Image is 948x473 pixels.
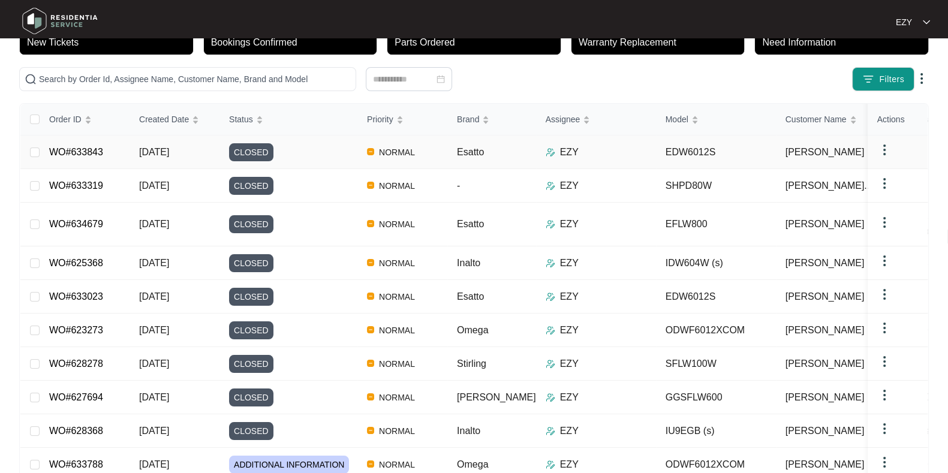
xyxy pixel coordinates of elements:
img: dropdown arrow [877,143,892,157]
span: [PERSON_NAME] [786,290,865,304]
span: CLOSED [229,288,273,306]
a: WO#634679 [49,219,103,229]
img: Assigner Icon [546,393,555,402]
img: dropdown arrow [877,388,892,402]
td: EFLW800 [656,203,776,246]
p: Bookings Confirmed [211,35,377,50]
span: [PERSON_NAME] [786,145,865,159]
p: EZY [560,424,579,438]
span: NORMAL [374,424,420,438]
span: CLOSED [229,355,273,373]
span: Esatto [457,147,484,157]
a: WO#633843 [49,147,103,157]
p: Parts Ordered [395,35,561,50]
span: [DATE] [139,258,169,268]
p: Need Information [762,35,928,50]
span: NORMAL [374,323,420,338]
span: [DATE] [139,180,169,191]
img: dropdown arrow [923,19,930,25]
td: ODWF6012XCOM [656,314,776,347]
img: Assigner Icon [546,219,555,229]
img: Assigner Icon [546,359,555,369]
span: [DATE] [139,147,169,157]
td: SHPD80W [656,169,776,203]
img: dropdown arrow [877,354,892,369]
span: NORMAL [374,457,420,472]
img: dropdown arrow [877,421,892,436]
span: NORMAL [374,217,420,231]
span: [DATE] [139,426,169,436]
a: WO#633788 [49,459,103,469]
p: EZY [560,256,579,270]
span: [DATE] [139,358,169,369]
span: Inalto [457,258,480,268]
span: [PERSON_NAME] [786,424,865,438]
td: SFLW100W [656,347,776,381]
span: Omega [457,325,488,335]
span: Inalto [457,426,480,436]
p: EZY [560,457,579,472]
span: Created Date [139,113,189,126]
p: EZY [560,290,579,304]
img: Vercel Logo [367,393,374,400]
img: dropdown arrow [877,254,892,268]
span: Customer Name [786,113,847,126]
img: dropdown arrow [877,215,892,230]
a: WO#625368 [49,258,103,268]
p: EZY [560,179,579,193]
span: Brand [457,113,479,126]
img: dropdown arrow [877,321,892,335]
span: [DATE] [139,459,169,469]
a: WO#628368 [49,426,103,436]
span: Order ID [49,113,82,126]
img: residentia service logo [18,3,102,39]
img: Vercel Logo [367,460,374,468]
span: [PERSON_NAME] [786,256,865,270]
p: EZY [560,323,579,338]
span: [DATE] [139,392,169,402]
span: [PERSON_NAME] [786,357,865,371]
span: [DATE] [139,291,169,302]
img: Vercel Logo [367,427,374,434]
img: Vercel Logo [367,220,374,227]
th: Status [219,104,357,135]
span: CLOSED [229,422,273,440]
img: filter icon [862,73,874,85]
img: dropdown arrow [877,287,892,302]
th: Priority [357,104,447,135]
span: [PERSON_NAME] [786,457,865,472]
img: Assigner Icon [546,426,555,436]
a: WO#628278 [49,358,103,369]
span: [PERSON_NAME] [786,217,865,231]
span: Filters [879,73,904,86]
input: Search by Order Id, Assignee Name, Customer Name, Brand and Model [39,73,351,86]
span: CLOSED [229,143,273,161]
th: Created Date [130,104,219,135]
img: dropdown arrow [877,176,892,191]
span: Model [666,113,688,126]
span: CLOSED [229,321,273,339]
span: NORMAL [374,357,420,371]
span: CLOSED [229,177,273,195]
span: NORMAL [374,256,420,270]
p: EZY [560,357,579,371]
span: Stirling [457,358,486,369]
img: Vercel Logo [367,148,374,155]
img: Assigner Icon [546,258,555,268]
img: Assigner Icon [546,292,555,302]
span: NORMAL [374,179,420,193]
p: EZY [560,390,579,405]
span: Esatto [457,219,484,229]
span: Esatto [457,291,484,302]
span: [DATE] [139,325,169,335]
p: Warranty Replacement [579,35,745,50]
span: [PERSON_NAME] [786,390,865,405]
span: NORMAL [374,390,420,405]
img: Vercel Logo [367,182,374,189]
td: IDW604W (s) [656,246,776,280]
a: WO#627694 [49,392,103,402]
img: Assigner Icon [546,326,555,335]
td: IU9EGB (s) [656,414,776,448]
span: NORMAL [374,290,420,304]
span: Omega [457,459,488,469]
